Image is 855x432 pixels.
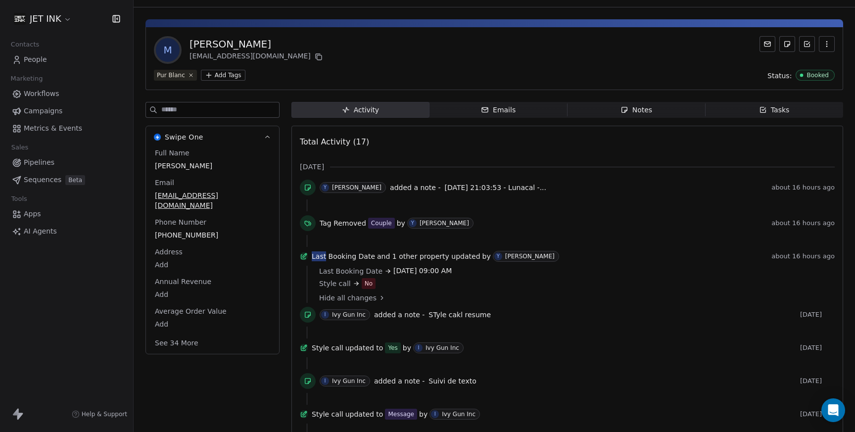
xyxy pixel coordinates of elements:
span: Style call [312,409,343,419]
span: Last Booking Date [319,266,382,276]
div: Tasks [759,105,790,115]
span: Phone Number [153,217,208,227]
div: Booked [807,72,829,79]
a: [DATE] 21:03:53 - Lunacal -... [444,182,546,193]
a: STyle cakl resume [428,309,491,321]
a: Suivi de texto [428,375,476,387]
span: Email [153,178,176,188]
span: Add [155,260,270,270]
span: Workflows [24,89,59,99]
a: Workflows [8,86,125,102]
div: Y [497,252,500,260]
div: [PERSON_NAME] [505,253,555,260]
span: Last Booking Date [312,251,375,261]
div: Ivy Gun Inc [332,378,366,384]
span: JET INK [30,12,61,25]
span: Average Order Value [153,306,229,316]
div: No [365,279,373,288]
span: Total Activity (17) [300,137,369,146]
a: AI Agents [8,223,125,240]
span: Contacts [6,37,44,52]
div: [PERSON_NAME] [332,184,381,191]
span: Address [153,247,185,257]
span: Apps [24,209,41,219]
a: Pipelines [8,154,125,171]
div: Emails [481,105,516,115]
div: Pur Blanc [157,71,185,80]
span: Beta [65,175,85,185]
a: Help & Support [72,410,127,418]
div: Ivy Gun Inc [426,344,459,351]
div: Ivy Gun Inc [442,411,475,418]
span: Tools [7,192,31,206]
div: I [418,344,419,352]
span: [DATE] [800,344,835,352]
span: [DATE] [800,377,835,385]
span: added a note - [374,376,425,386]
span: by [397,218,405,228]
span: by [482,251,491,261]
a: SequencesBeta [8,172,125,188]
a: Metrics & Events [8,120,125,137]
div: Message [388,409,414,419]
div: Notes [620,105,652,115]
span: M [156,38,180,62]
span: STyle cakl resume [428,311,491,319]
div: [EMAIL_ADDRESS][DOMAIN_NAME] [190,51,325,63]
span: Sales [7,140,33,155]
span: [PHONE_NUMBER] [155,230,270,240]
button: JET INK [12,10,74,27]
a: Hide all changes [319,293,828,303]
span: updated to [345,409,383,419]
span: Tag Removed [320,218,366,228]
span: Swipe One [165,132,203,142]
span: [PERSON_NAME] [155,161,270,171]
img: Swipe One [154,134,161,141]
span: [DATE] 09:00 AM [393,266,452,276]
span: Hide all changes [319,293,377,303]
div: I [325,377,326,385]
div: Couple [371,219,392,228]
div: Swipe OneSwipe One [146,148,279,354]
span: [DATE] [800,410,835,418]
div: Ivy Gun Inc [332,311,366,318]
button: Swipe OneSwipe One [146,126,279,148]
div: Yes [388,343,397,353]
div: Open Intercom Messenger [821,398,845,422]
span: [DATE] [300,162,324,172]
span: [DATE] [800,311,835,319]
span: Metrics & Events [24,123,82,134]
span: about 16 hours ago [771,252,835,260]
span: Full Name [153,148,191,158]
span: Marketing [6,71,47,86]
button: Add Tags [201,70,245,81]
span: Annual Revenue [153,277,213,287]
span: Campaigns [24,106,62,116]
a: Apps [8,206,125,222]
img: JET%20INK%20Metal.png [14,13,26,25]
span: about 16 hours ago [771,219,835,227]
span: [DATE] 21:03:53 - Lunacal -... [444,184,546,192]
span: [EMAIL_ADDRESS][DOMAIN_NAME] [155,191,270,210]
span: and 1 other property updated [377,251,480,261]
span: Suivi de texto [428,377,476,385]
span: added a note - [390,183,440,192]
div: I [325,311,326,319]
span: People [24,54,47,65]
span: Status: [767,71,792,81]
span: Help & Support [82,410,127,418]
div: Y [324,184,327,192]
div: [PERSON_NAME] [190,37,325,51]
span: by [403,343,411,353]
span: AI Agents [24,226,57,237]
span: Add [155,289,270,299]
span: Pipelines [24,157,54,168]
span: Style call [319,279,351,288]
span: updated to [345,343,383,353]
button: See 34 More [149,334,204,352]
div: [PERSON_NAME] [420,220,469,227]
span: Sequences [24,175,61,185]
div: Y [411,219,414,227]
span: about 16 hours ago [771,184,835,192]
a: Campaigns [8,103,125,119]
